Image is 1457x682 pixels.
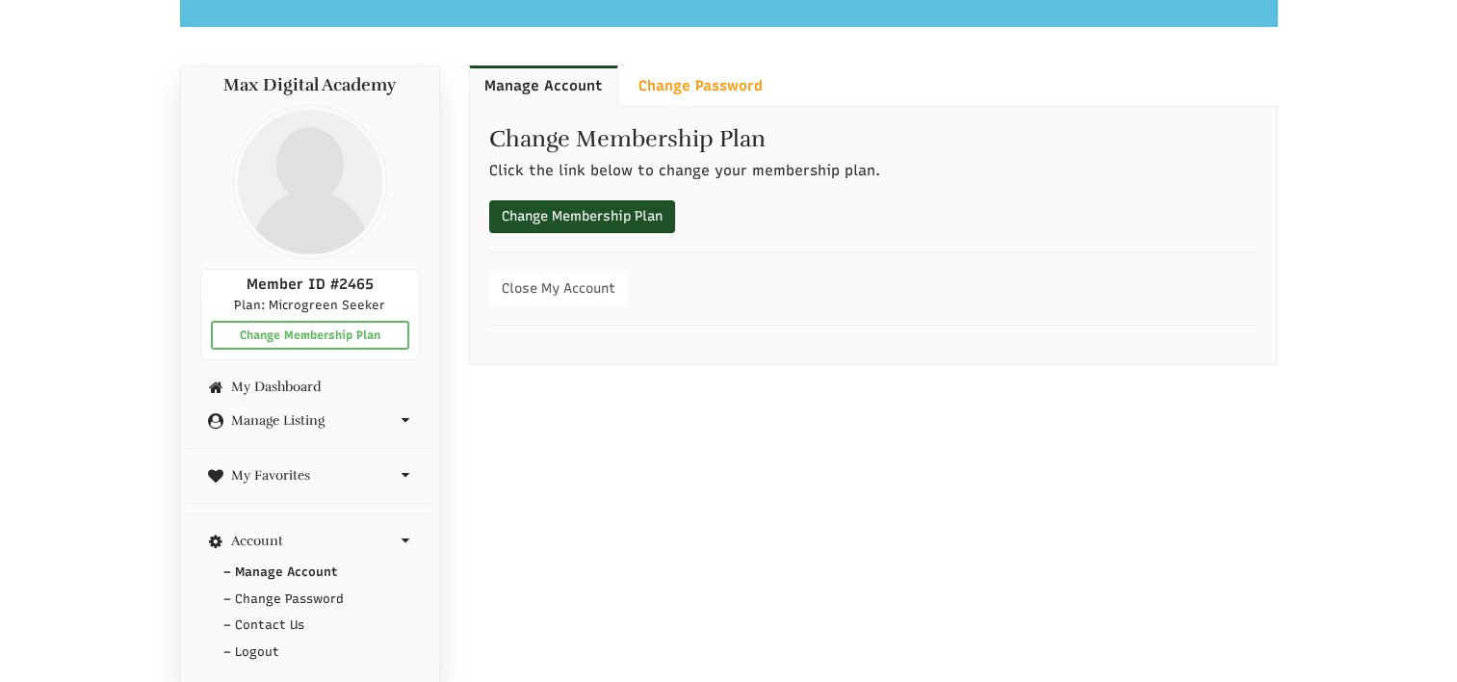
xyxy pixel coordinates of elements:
[186,612,434,640] a: – Contact Us
[489,273,628,305] a: Close My Account
[73,114,172,126] div: Domain Overview
[200,76,420,95] h4: Max Digital Academy
[469,66,618,106] a: Manage Account
[186,559,434,587] a: – Manage Account
[54,31,94,46] div: v 4.0.25
[489,200,675,233] a: Change Membership Plan
[31,50,46,66] img: website_grey.svg
[234,298,385,312] span: Plan: Microgreen Seeker
[200,413,420,428] a: Manage Listing
[186,586,434,614] a: – Change Password
[489,126,1258,151] h3: Change Membership Plan
[200,380,420,394] a: My Dashboard
[247,275,374,293] span: Member ID #2465
[31,31,46,46] img: logo_orange.svg
[213,114,325,126] div: Keywords by Traffic
[233,105,387,259] img: profile profile holder
[200,534,420,548] a: Account
[52,112,67,127] img: tab_domain_overview_orange.svg
[489,161,1258,181] p: Click the link below to change your membership plan.
[211,321,409,350] a: Change Membership Plan
[186,639,434,667] a: – Logout
[623,66,778,106] a: Change Password
[50,50,212,66] div: Domain: [DOMAIN_NAME]
[192,112,207,127] img: tab_keywords_by_traffic_grey.svg
[200,468,420,483] a: My Favorites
